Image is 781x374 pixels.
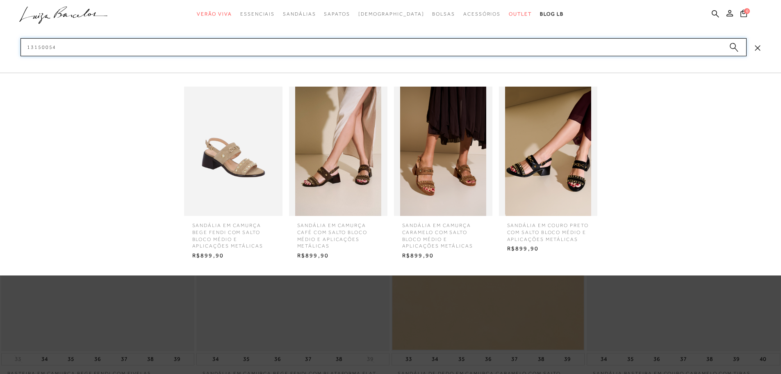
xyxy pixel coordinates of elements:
[197,11,232,17] span: Verão Viva
[186,216,280,250] span: SANDÁLIA EM CAMURÇA BEGE FENDI COM SALTO BLOCO MÉDIO E APLICAÇÕES METÁLICAS
[358,11,424,17] span: [DEMOGRAPHIC_DATA]
[283,7,316,22] a: categoryNavScreenReaderText
[396,216,490,250] span: SANDÁLIA EM CAMURÇA CARAMELO COM SALTO BLOCO MÉDIO E APLICAÇÕES METÁLICAS
[463,11,501,17] span: Acessórios
[432,7,455,22] a: categoryNavScreenReaderText
[20,38,747,56] input: Buscar.
[499,87,597,216] img: SANDÁLIA EM COURO PRETO COM SALTO BLOCO MÉDIO E APLICAÇÕES METÁLICAS
[509,11,532,17] span: Outlet
[358,7,424,22] a: noSubCategoriesText
[289,87,387,216] img: SANDÁLIA EM CAMURÇA CAFÉ COM SALTO BLOCO MÉDIO E APLICAÇÕES METÁLICAS
[182,87,285,262] a: SANDÁLIA EM CAMURÇA BEGE FENDI COM SALTO BLOCO MÉDIO E APLICAÇÕES METÁLICAS SANDÁLIA EM CAMURÇA B...
[287,87,389,262] a: SANDÁLIA EM CAMURÇA CAFÉ COM SALTO BLOCO MÉDIO E APLICAÇÕES METÁLICAS SANDÁLIA EM CAMURÇA CAFÉ CO...
[540,7,564,22] a: BLOG LB
[744,8,750,14] span: 0
[392,87,494,262] a: SANDÁLIA EM CAMURÇA CARAMELO COM SALTO BLOCO MÉDIO E APLICAÇÕES METÁLICAS SANDÁLIA EM CAMURÇA CAR...
[540,11,564,17] span: BLOG LB
[394,87,492,216] img: SANDÁLIA EM CAMURÇA CARAMELO COM SALTO BLOCO MÉDIO E APLICAÇÕES METÁLICAS
[184,87,282,216] img: SANDÁLIA EM CAMURÇA BEGE FENDI COM SALTO BLOCO MÉDIO E APLICAÇÕES METÁLICAS
[291,216,385,250] span: SANDÁLIA EM CAMURÇA CAFÉ COM SALTO BLOCO MÉDIO E APLICAÇÕES METÁLICAS
[501,243,595,255] span: R$899,90
[324,7,350,22] a: categoryNavScreenReaderText
[463,7,501,22] a: categoryNavScreenReaderText
[240,7,275,22] a: categoryNavScreenReaderText
[186,250,280,262] span: R$899,90
[497,87,599,255] a: SANDÁLIA EM COURO PRETO COM SALTO BLOCO MÉDIO E APLICAÇÕES METÁLICAS SANDÁLIA EM COURO PRETO COM ...
[501,216,595,243] span: SANDÁLIA EM COURO PRETO COM SALTO BLOCO MÉDIO E APLICAÇÕES METÁLICAS
[738,9,749,20] button: 0
[197,7,232,22] a: categoryNavScreenReaderText
[432,11,455,17] span: Bolsas
[283,11,316,17] span: Sandálias
[509,7,532,22] a: categoryNavScreenReaderText
[396,250,490,262] span: R$899,90
[291,250,385,262] span: R$899,90
[240,11,275,17] span: Essenciais
[324,11,350,17] span: Sapatos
